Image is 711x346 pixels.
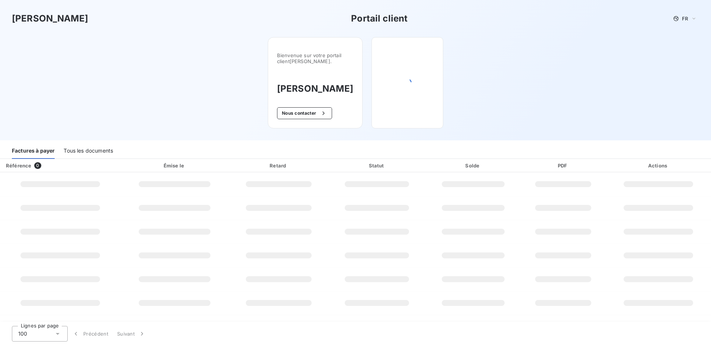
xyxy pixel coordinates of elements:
h3: [PERSON_NAME] [12,12,88,25]
div: Factures à payer [12,143,55,159]
span: FR [682,16,688,22]
button: Nous contacter [277,107,332,119]
span: Bienvenue sur votre portail client [PERSON_NAME] . [277,52,353,64]
span: 0 [34,162,41,169]
div: Tous les documents [64,143,113,159]
h3: [PERSON_NAME] [277,82,353,95]
button: Précédent [68,326,113,342]
div: Solde [427,162,519,169]
div: Actions [607,162,710,169]
div: Statut [330,162,424,169]
h3: Portail client [351,12,408,25]
span: 100 [18,330,27,337]
button: Suivant [113,326,150,342]
div: Retard [230,162,327,169]
div: Référence [6,163,31,169]
div: PDF [522,162,604,169]
div: Émise le [122,162,228,169]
